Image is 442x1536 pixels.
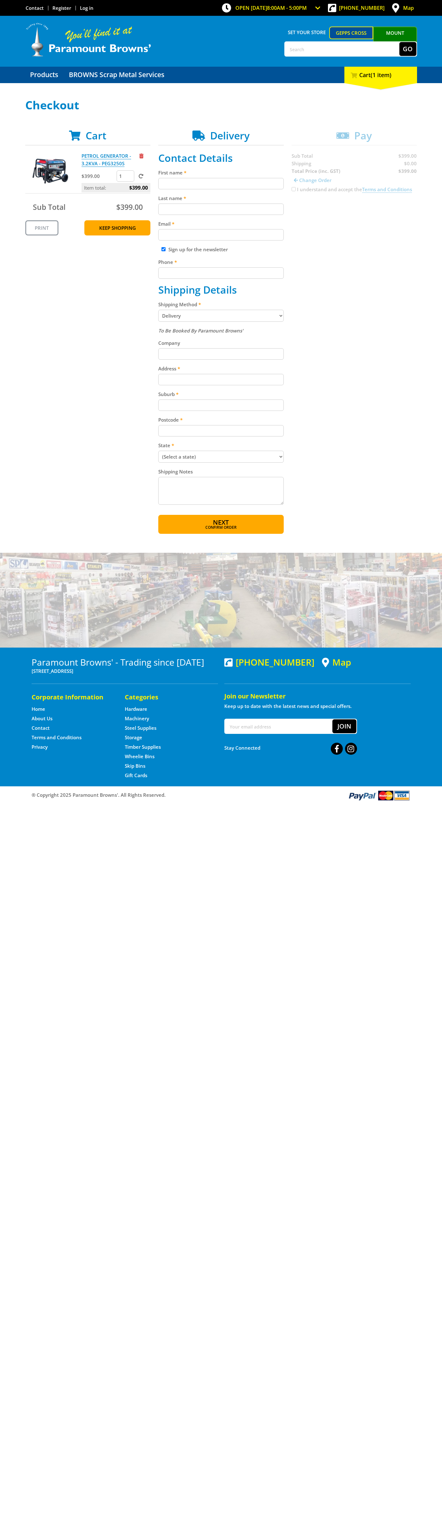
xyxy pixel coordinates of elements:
img: PayPal, Mastercard, Visa accepted [348,789,411,801]
input: Please enter your postcode. [158,425,284,436]
h2: Shipping Details [158,284,284,296]
label: Phone [158,258,284,266]
span: Set your store [284,27,330,38]
input: Please enter your suburb. [158,399,284,411]
label: Last name [158,194,284,202]
a: Print [25,220,58,235]
a: Go to the BROWNS Scrap Metal Services page [64,67,169,83]
select: Please select your state. [158,451,284,463]
button: Join [332,719,356,733]
h5: Corporate Information [32,693,112,702]
a: Log in [80,5,94,11]
p: Keep up to date with the latest news and special offers. [224,702,411,710]
a: View a map of Gepps Cross location [322,657,351,667]
a: Remove from cart [139,153,143,159]
a: Go to the Products page [25,67,63,83]
label: Sign up for the newsletter [168,246,228,253]
a: Gepps Cross [329,27,373,39]
label: First name [158,169,284,176]
div: Stay Connected [224,740,357,755]
span: (1 item) [371,71,391,79]
em: To Be Booked By Paramount Browns' [158,327,243,334]
h2: Contact Details [158,152,284,164]
img: Paramount Browns' [25,22,152,57]
span: $399.00 [129,183,148,192]
input: Please enter your first name. [158,178,284,189]
input: Please enter your telephone number. [158,267,284,279]
a: Go to the Steel Supplies page [125,725,156,731]
a: Go to the Contact page [32,725,50,731]
a: Go to the Machinery page [125,715,149,722]
label: Suburb [158,390,284,398]
h1: Checkout [25,99,417,112]
select: Please select a shipping method. [158,310,284,322]
span: 8:00am - 5:00pm [267,4,307,11]
span: OPEN [DATE] [235,4,307,11]
input: Your email address [225,719,332,733]
span: Delivery [210,129,250,142]
h5: Join our Newsletter [224,692,411,701]
label: Postcode [158,416,284,424]
a: Go to the Terms and Conditions page [32,734,82,741]
a: Go to the Contact page [26,5,44,11]
a: Go to the Privacy page [32,744,48,750]
div: [PHONE_NUMBER] [224,657,314,667]
input: Please enter your email address. [158,229,284,241]
p: Item total: [82,183,150,192]
input: Please enter your last name. [158,204,284,215]
h3: Paramount Browns' - Trading since [DATE] [32,657,218,667]
p: [STREET_ADDRESS] [32,667,218,675]
h5: Categories [125,693,205,702]
a: Go to the Storage page [125,734,142,741]
input: Search [285,42,399,56]
a: Keep Shopping [84,220,150,235]
span: Next [213,518,229,527]
label: Email [158,220,284,228]
button: Next Confirm order [158,515,284,534]
label: Shipping Method [158,301,284,308]
span: $399.00 [116,202,143,212]
a: Go to the Timber Supplies page [125,744,161,750]
button: Go [399,42,416,56]
span: Confirm order [172,526,270,529]
span: Cart [86,129,106,142]
div: ® Copyright 2025 Paramount Browns'. All Rights Reserved. [25,789,417,801]
label: Shipping Notes [158,468,284,475]
a: Mount [PERSON_NAME] [373,27,417,51]
a: Go to the About Us page [32,715,52,722]
a: Go to the Wheelie Bins page [125,753,154,760]
input: Please enter your address. [158,374,284,385]
label: Address [158,365,284,372]
label: Company [158,339,284,347]
a: Go to the Home page [32,706,45,712]
a: Go to the Hardware page [125,706,147,712]
label: State [158,442,284,449]
span: Sub Total [33,202,65,212]
a: Go to the registration page [52,5,71,11]
div: Cart [344,67,417,83]
a: Go to the Skip Bins page [125,763,145,769]
a: PETROL GENERATOR - 3.2KVA - PEG3250S [82,153,131,167]
img: PETROL GENERATOR - 3.2KVA - PEG3250S [31,152,69,190]
a: Go to the Gift Cards page [125,772,147,779]
p: $399.00 [82,172,115,180]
